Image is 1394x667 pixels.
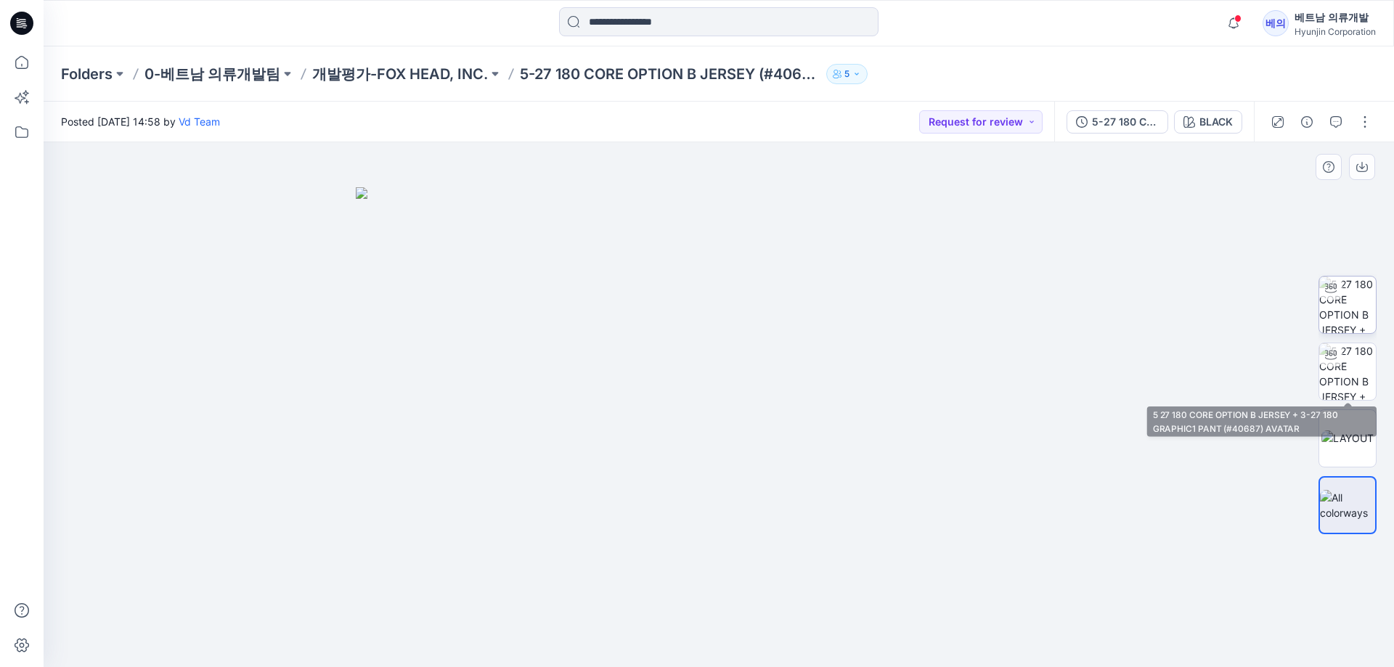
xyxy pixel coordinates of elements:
[1067,110,1168,134] button: 5-27 180 CORE OPTION B JERSEY (#40657)
[1295,26,1376,37] div: Hyunjin Corporation
[1295,110,1318,134] button: Details
[179,115,220,128] a: Vd Team
[1319,277,1376,333] img: 5 27 180 CORE OPTION B JERSEY + 3-27 180 GRAPHIC1 PANT (#40687)
[844,66,849,82] p: 5
[1174,110,1242,134] button: BLACK
[826,64,868,84] button: 5
[144,64,280,84] a: 0-베트남 의류개발팀
[1092,114,1159,130] div: 5-27 180 CORE OPTION B JERSEY (#40657)
[1295,9,1376,26] div: 베트남 의류개발
[1321,430,1374,446] img: LAYOUT
[312,64,488,84] a: 개발평가-FOX HEAD, INC.
[61,64,113,84] a: Folders
[1263,10,1289,36] div: 베의
[1320,490,1375,520] img: All colorways
[1199,114,1233,130] div: BLACK
[1319,343,1376,400] img: 5 27 180 CORE OPTION B JERSEY + 3-27 180 GRAPHIC1 PANT (#40687) AVATAR
[61,114,220,129] span: Posted [DATE] 14:58 by
[520,64,820,84] p: 5-27 180 CORE OPTION B JERSEY (#40657)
